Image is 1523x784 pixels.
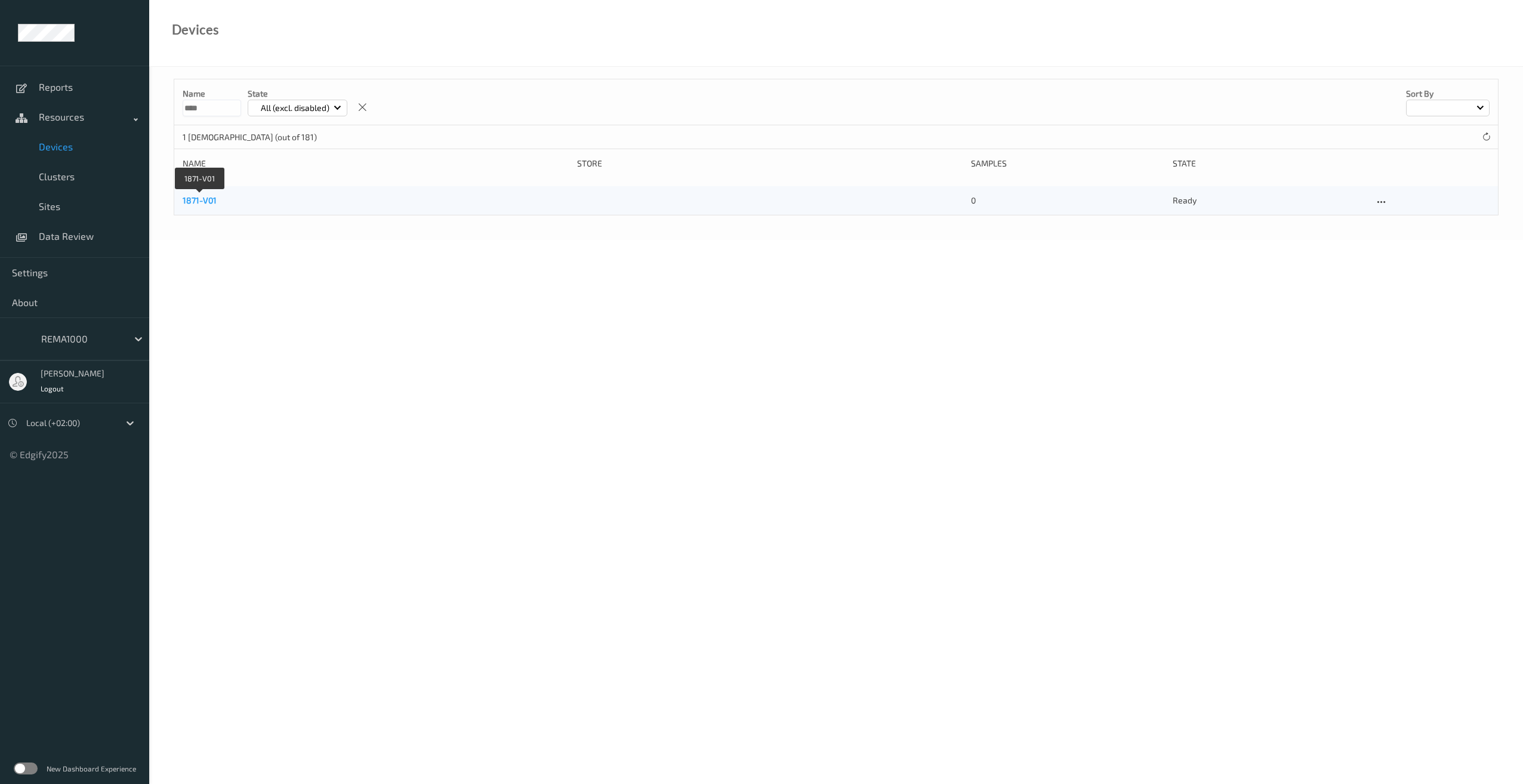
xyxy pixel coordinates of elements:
div: Samples [971,158,1164,169]
p: State [248,88,347,100]
p: Sort by [1406,88,1490,100]
div: Store [577,158,963,169]
p: Name [183,88,241,100]
div: State [1173,158,1365,169]
p: All (excl. disabled) [257,102,334,114]
div: Devices [172,24,219,36]
p: 1 [DEMOGRAPHIC_DATA] (out of 181) [183,131,317,143]
p: ready [1173,195,1365,206]
div: 0 [971,195,1164,206]
a: 1871-V01 [183,195,217,205]
div: Name [183,158,569,169]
